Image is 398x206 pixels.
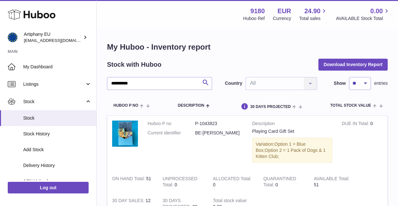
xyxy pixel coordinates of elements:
[23,162,92,169] span: Delivery History
[314,176,350,183] strong: AVAILABLE Total
[263,176,296,189] strong: QUARANTINED Total
[158,171,208,193] td: 0
[336,15,390,22] span: AVAILABLE Stock Total
[370,7,383,15] span: 0.00
[112,198,146,205] strong: 30 DAY SALES
[334,80,346,86] label: Show
[243,15,265,22] div: Huboo Ref
[178,103,204,108] span: Description
[8,33,17,42] img: artiphany@artiphany.eu
[374,80,388,86] span: entries
[112,176,146,183] strong: ON HAND Total
[330,103,371,108] span: Total stock value
[225,80,242,86] label: Country
[250,105,291,109] span: 30 DAYS PROJECTED
[195,130,242,136] dd: BE-[PERSON_NAME]
[113,103,138,108] span: Huboo P no
[107,42,388,52] h1: My Huboo - Inventory report
[208,171,258,193] td: 0
[23,64,92,70] span: My Dashboard
[337,116,387,171] td: 0
[195,121,242,127] dd: P-1043823
[107,60,161,69] h2: Stock with Huboo
[304,7,320,15] span: 24.90
[213,198,248,205] strong: Total stock value
[148,121,195,127] dt: Huboo P no
[23,115,92,121] span: Stock
[148,130,195,136] dt: Current identifier
[213,176,251,183] strong: ALLOCATED Total
[342,121,370,128] strong: DUE IN Total
[23,81,85,87] span: Listings
[23,131,92,137] span: Stock History
[162,176,197,189] strong: UNPROCESSED Total
[23,147,92,153] span: Add Stock
[8,182,89,193] a: Log out
[299,7,328,22] a: 24.90 Total sales
[250,7,265,15] strong: 9180
[23,178,92,184] span: ASN Uploads
[276,182,278,187] span: 0
[112,121,138,147] img: product image
[252,128,332,134] div: Playing Card Gift Set
[273,15,291,22] div: Currency
[24,38,95,43] span: [EMAIL_ADDRESS][DOMAIN_NAME]
[318,59,388,70] button: Download Inventory Report
[277,7,291,15] strong: EUR
[252,121,332,128] strong: Description
[309,171,359,193] td: 51
[256,142,306,153] span: Option 1 = Blue Box;
[299,15,328,22] span: Total sales
[256,148,326,159] span: Option 2 = 1 Pack of Dogs & 1 Kitten Club;
[252,138,332,163] div: Variation:
[107,171,158,193] td: 51
[23,99,85,105] span: Stock
[24,31,82,44] div: Artiphany EU
[336,7,390,22] a: 0.00 AVAILABLE Stock Total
